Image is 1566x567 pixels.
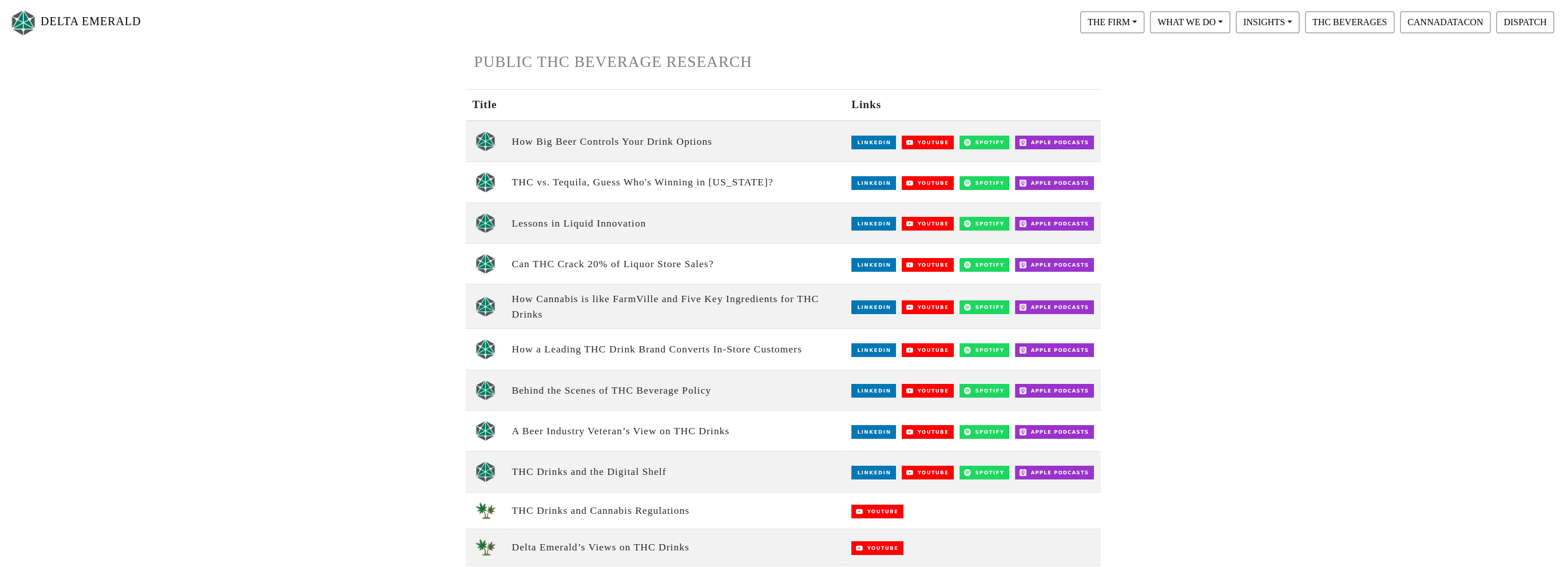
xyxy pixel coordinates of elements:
[902,176,954,190] img: YouTube
[1150,11,1230,33] button: WHAT WE DO
[505,529,845,565] td: Delta Emerald’s Views on THC Drinks
[505,203,845,243] td: Lessons in Liquid Innovation
[851,300,896,314] img: LinkedIn
[960,343,1009,357] img: Spotify
[505,121,845,162] td: How Big Beer Controls Your Drink Options
[475,421,495,441] img: unscripted logo
[1400,11,1490,33] button: CANNADATACON
[1236,11,1299,33] button: INSIGHTS
[902,466,954,479] img: YouTube
[1015,466,1094,479] img: Apple Podcasts
[902,136,954,149] img: YouTube
[902,258,954,272] img: YouTube
[851,176,896,190] img: LinkedIn
[960,217,1009,231] img: Spotify
[466,90,505,121] th: Title
[505,451,845,492] td: THC Drinks and the Digital Shelf
[960,258,1009,272] img: Spotify
[902,425,954,439] img: YouTube
[9,7,38,38] img: Logo
[960,466,1009,479] img: Spotify
[1397,17,1493,26] a: CANNADATACON
[475,539,495,556] img: cannadatacon logo
[475,213,495,233] img: unscripted logo
[475,296,495,317] img: unscripted logo
[960,425,1009,439] img: Spotify
[1493,17,1557,26] a: DISPATCH
[1496,11,1554,33] button: DISPATCH
[902,300,954,314] img: YouTube
[960,176,1009,190] img: Spotify
[851,217,896,231] img: LinkedIn
[960,136,1009,149] img: Spotify
[1305,11,1394,33] button: THC BEVERAGES
[505,284,845,329] td: How Cannabis is like FarmVille and Five Key Ingredients for THC Drinks
[475,339,495,359] img: unscripted logo
[902,343,954,357] img: YouTube
[1015,425,1094,439] img: Apple Podcasts
[505,370,845,410] td: Behind the Scenes of THC Beverage Policy
[851,384,896,398] img: LinkedIn
[475,172,495,192] img: unscripted logo
[9,5,141,41] a: DELTA EMERALD
[845,90,1100,121] th: Links
[1015,384,1094,398] img: Apple Podcasts
[902,384,954,398] img: YouTube
[1302,17,1397,26] a: THC BEVERAGES
[475,131,495,152] img: unscripted logo
[475,380,495,401] img: unscripted logo
[851,505,903,518] img: YouTube
[1015,300,1094,314] img: Apple Podcasts
[505,329,845,370] td: How a Leading THC Drink Brand Converts In-Store Customers
[851,343,896,357] img: LinkedIn
[505,492,845,529] td: THC Drinks and Cannabis Regulations
[851,425,896,439] img: LinkedIn
[505,244,845,284] td: Can THC Crack 20% of Liquor Store Sales?
[475,461,495,482] img: unscripted logo
[1015,136,1094,149] img: Apple Podcasts
[475,253,495,274] img: unscripted logo
[1015,176,1094,190] img: Apple Podcasts
[851,136,896,149] img: LinkedIn
[1015,258,1094,272] img: Apple Podcasts
[1015,343,1094,357] img: Apple Podcasts
[505,410,845,451] td: A Beer Industry Veteran’s View on THC Drinks
[474,53,1092,72] h1: PUBLIC THC BEVERAGE RESEARCH
[960,384,1009,398] img: Spotify
[902,217,954,231] img: YouTube
[1015,217,1094,231] img: Apple Podcasts
[851,466,896,479] img: LinkedIn
[475,502,495,519] img: cannadatacon logo
[960,300,1009,314] img: Spotify
[851,541,903,555] img: YouTube
[1080,11,1144,33] button: THE FIRM
[505,162,845,203] td: THC vs. Tequila, Guess Who's Winning in [US_STATE]?
[851,258,896,272] img: LinkedIn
